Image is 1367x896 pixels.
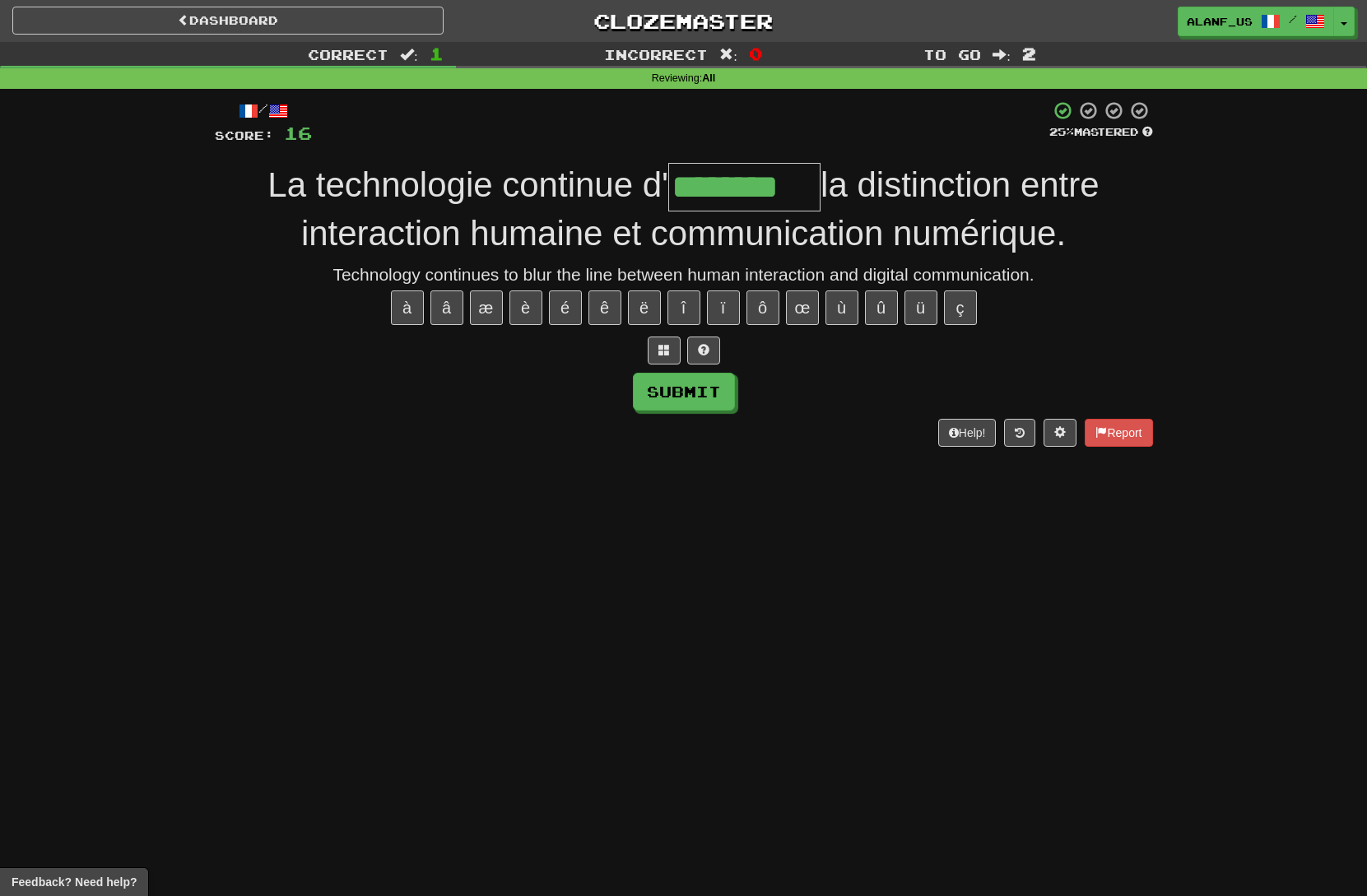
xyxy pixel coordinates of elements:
button: Submit [633,373,735,411]
div: Mastered [1049,125,1153,140]
span: Score: [215,128,274,142]
span: 1 [430,44,444,63]
button: û [865,290,898,325]
button: Help! [938,419,997,447]
button: Report [1085,419,1152,447]
button: œ [786,290,819,325]
button: â [430,290,463,325]
span: 16 [284,123,312,143]
button: ô [746,290,779,325]
button: Round history (alt+y) [1004,419,1035,447]
span: To go [923,46,981,63]
div: / [215,100,312,121]
span: Correct [308,46,388,63]
span: La technologie continue d' [267,165,668,204]
span: 0 [749,44,763,63]
span: alanf_us [1187,14,1253,29]
button: è [509,290,542,325]
button: Switch sentence to multiple choice alt+p [648,337,681,364]
span: la distinction entre interaction humaine et communication numérique. [301,165,1100,253]
button: à [391,290,424,325]
span: : [719,48,737,62]
button: ë [628,290,661,325]
button: é [549,290,582,325]
span: : [400,48,418,62]
div: Technology continues to blur the line between human interaction and digital communication. [215,262,1153,287]
button: ï [707,290,740,325]
button: Single letter hint - you only get 1 per sentence and score half the points! alt+h [687,337,720,364]
button: ü [904,290,937,325]
a: Dashboard [12,7,444,35]
button: æ [470,290,503,325]
strong: All [702,72,715,84]
a: alanf_us / [1178,7,1334,36]
a: Clozemaster [468,7,900,35]
span: 25 % [1049,125,1074,138]
span: 2 [1022,44,1036,63]
button: ê [588,290,621,325]
button: ç [944,290,977,325]
button: î [667,290,700,325]
span: Open feedback widget [12,874,137,890]
span: Incorrect [604,46,708,63]
button: ù [825,290,858,325]
span: : [993,48,1011,62]
span: / [1289,13,1297,25]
